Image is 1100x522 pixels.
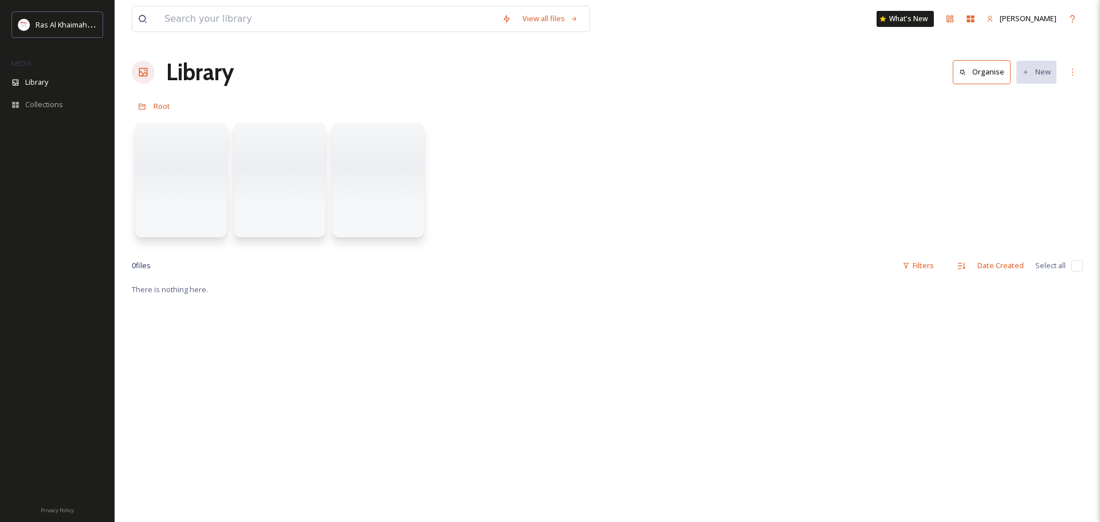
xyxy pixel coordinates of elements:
[897,254,940,277] div: Filters
[41,507,74,514] span: Privacy Policy
[953,60,1011,84] button: Organise
[877,11,934,27] a: What's New
[11,59,32,68] span: MEDIA
[154,101,170,111] span: Root
[1016,61,1056,83] button: New
[132,284,208,295] span: There is nothing here.
[25,77,48,88] span: Library
[154,99,170,113] a: Root
[41,503,74,516] a: Privacy Policy
[972,254,1030,277] div: Date Created
[517,7,584,30] a: View all files
[981,7,1062,30] a: [PERSON_NAME]
[36,19,198,30] span: Ras Al Khaimah Tourism Development Authority
[1000,13,1056,23] span: [PERSON_NAME]
[25,99,63,110] span: Collections
[1035,260,1066,271] span: Select all
[166,55,234,89] a: Library
[132,260,151,271] span: 0 file s
[18,19,30,30] img: Logo_RAKTDA_RGB-01.png
[159,6,496,32] input: Search your library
